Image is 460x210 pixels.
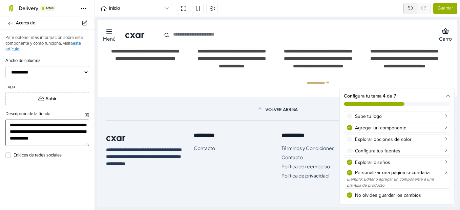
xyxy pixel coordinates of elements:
a: Términos y Condiciones [184,125,237,133]
div: 4 / 4 [264,4,350,66]
div: Sube tu logo [355,113,447,120]
label: Enlaces de redes sociales [14,152,89,159]
div: Explorar opciones de color [355,136,447,143]
p: Para obtener más información sobre este componente y cómo funciona, visita . [5,35,89,52]
div: Agregar un componente [355,124,447,131]
div: Configura tus fuentes [355,147,447,154]
button: Menú [4,6,19,23]
a: Política de reembolso [184,143,232,151]
div: Menú [5,17,18,21]
div: 1 / 4 [4,4,91,66]
span: Inicio [109,4,164,12]
a: Contacto [96,125,118,133]
label: Descripción de la tienda [5,111,50,118]
span: Subir [46,95,57,102]
button: Habilitar Rich Text [85,113,89,117]
button: Subir [5,92,89,105]
a: este artículo [5,41,81,52]
button: Carro [340,6,356,23]
div: Explorar diseños [355,159,447,166]
button: Inicio [98,3,172,14]
div: Ejemplo: Editar o agregar un componente a una plantilla de producto [347,176,447,188]
a: Política de privacidad [184,152,231,160]
button: Buscar [63,8,75,23]
h3: cxar [8,113,88,123]
span: Delivery [19,5,38,12]
div: Personalizar una página secundaria [355,169,447,176]
span: Actual [46,7,54,10]
div: Configura tu tema 4 de 7 [340,88,454,110]
a: Contacto [184,134,205,142]
a: cxarSan [PERSON_NAME] 1148 san [PERSON_NAME]Santiago - [GEOGRAPHIC_DATA][PERSON_NAME][GEOGRAPHIC_... [272,134,351,183]
div: 2 / 4 [91,4,177,66]
button: Guardar [433,3,457,14]
span: Volver arriba [168,88,200,92]
a: Sube tu logo [344,111,450,121]
a: cxar [27,10,47,20]
div: Carro [341,17,354,21]
div: No olvides guardar los cambios [355,192,447,199]
span: Guardar [438,5,453,12]
label: Logo [5,84,15,90]
a: [PHONE_NUMBER] [272,125,322,133]
label: Ancho de columna [5,58,41,64]
div: Configura tu tema 4 de 7 [344,92,450,100]
div: 3 / 4 [177,4,264,66]
button: Volver arriba [8,85,351,94]
span: Acerca de [16,18,86,28]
